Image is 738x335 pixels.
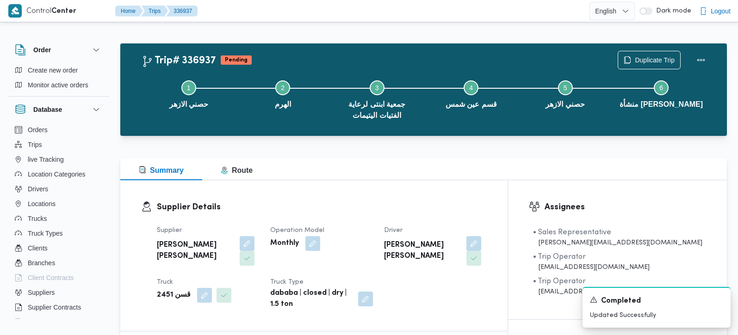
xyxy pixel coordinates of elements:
[11,256,105,270] button: Branches
[270,227,324,233] span: Operation Model
[28,272,74,283] span: Client Contracts
[330,69,424,128] button: جمعية ابنتى لرعاية الفتيات اليتيمات
[11,167,105,182] button: Location Categories
[11,196,105,211] button: Locations
[9,298,39,326] iframe: chat widget
[590,295,723,307] div: Notification
[28,198,56,209] span: Locations
[11,63,105,78] button: Create new order
[270,238,299,249] b: Monthly
[545,201,706,213] h3: Assignees
[28,287,55,298] span: Suppliers
[28,243,48,254] span: Clients
[270,288,351,310] b: dababa | closed | dry | 1.5 ton
[711,6,731,17] span: Logout
[590,311,723,320] p: Updated Successfully
[7,122,109,323] div: Database
[11,152,105,167] button: live Tracking
[620,99,703,110] span: منشأة [PERSON_NAME]
[33,44,51,55] h3: Order
[28,257,55,268] span: Branches
[28,124,48,135] span: Orders
[169,99,208,110] span: حصني الازهر
[15,44,102,55] button: Order
[139,166,184,174] span: Summary
[11,122,105,137] button: Orders
[157,240,233,262] b: [PERSON_NAME] [PERSON_NAME]
[157,201,487,213] h3: Supplier Details
[275,99,291,110] span: الهرم
[28,317,51,328] span: Devices
[11,241,105,256] button: Clients
[28,139,42,150] span: Trips
[221,55,252,65] span: Pending
[601,296,641,307] span: Completed
[424,69,518,117] button: قسم عين شمس
[533,276,650,297] span: • Trip Operator ragab.mohamed@illa.com.eg
[28,228,62,239] span: Truck Types
[533,251,650,272] span: • Trip Operator kema@illa.com.eg
[28,183,48,195] span: Drivers
[564,84,567,91] span: 5
[446,99,497,110] span: قسم عين شمس
[618,51,681,69] button: Duplicate Trip
[11,78,105,92] button: Monitor active orders
[15,104,102,115] button: Database
[51,8,76,15] b: Center
[281,84,285,91] span: 2
[659,84,663,91] span: 6
[115,6,143,17] button: Home
[141,6,168,17] button: Trips
[692,51,710,69] button: Actions
[652,7,691,15] span: Dark mode
[28,65,78,76] span: Create new order
[384,227,403,233] span: Driver
[11,270,105,285] button: Client Contracts
[270,279,304,285] span: Truck Type
[375,84,379,91] span: 3
[28,302,81,313] span: Supplier Contracts
[157,279,173,285] span: Truck
[187,84,191,91] span: 1
[469,84,473,91] span: 4
[11,182,105,196] button: Drivers
[533,227,702,238] div: • Sales Representative
[33,104,62,115] h3: Database
[533,287,650,297] div: [EMAIL_ADDRESS][DOMAIN_NAME]
[142,55,216,67] h2: Trip# 336937
[518,69,612,117] button: حصني الازهر
[384,240,460,262] b: [PERSON_NAME] [PERSON_NAME]
[28,154,64,165] span: live Tracking
[11,285,105,300] button: Suppliers
[11,211,105,226] button: Trucks
[28,213,47,224] span: Trucks
[7,63,109,96] div: Order
[225,57,248,63] b: Pending
[612,69,710,117] button: منشأة [PERSON_NAME]
[533,276,650,287] div: • Trip Operator
[166,6,198,17] button: 336937
[533,238,702,248] div: [PERSON_NAME][EMAIL_ADDRESS][DOMAIN_NAME]
[157,290,191,301] b: قسن 2451
[11,226,105,241] button: Truck Types
[28,79,88,91] span: Monitor active orders
[11,315,105,329] button: Devices
[8,4,22,18] img: X8yXhbKr1z7QwAAAABJRU5ErkJggg==
[533,227,702,248] span: • Sales Representative ahmed.mahmoud@illa.com.eg
[221,166,253,174] span: Route
[533,262,650,272] div: [EMAIL_ADDRESS][DOMAIN_NAME]
[11,137,105,152] button: Trips
[157,227,182,233] span: Supplier
[28,169,86,180] span: Location Categories
[546,99,584,110] span: حصني الازهر
[696,2,734,20] button: Logout
[337,99,416,121] span: جمعية ابنتى لرعاية الفتيات اليتيمات
[533,251,650,262] div: • Trip Operator
[236,69,329,117] button: الهرم
[635,55,675,66] span: Duplicate Trip
[11,300,105,315] button: Supplier Contracts
[142,69,236,117] button: حصني الازهر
